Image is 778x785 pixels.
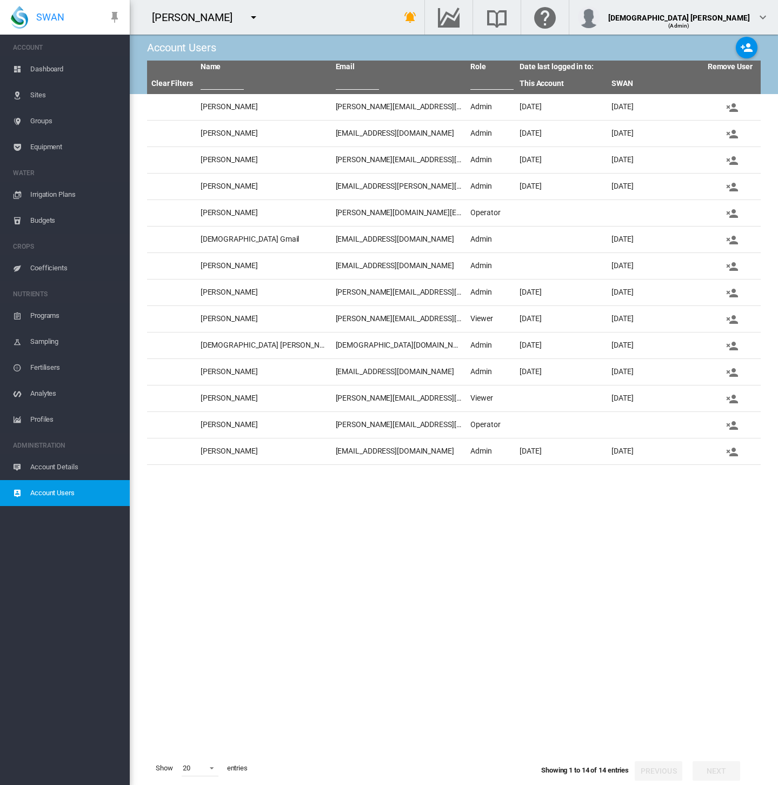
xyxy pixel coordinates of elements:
[726,419,739,432] md-icon: icon-account-remove
[708,442,756,461] button: Remove user from this account
[196,121,331,147] td: [PERSON_NAME]
[708,256,756,276] button: Remove user from this account
[607,94,699,120] td: [DATE]
[13,437,121,454] span: ADMINISTRATION
[708,389,756,408] button: Remove user from this account
[30,355,121,381] span: Fertilisers
[196,227,331,252] td: [DEMOGRAPHIC_DATA] Gmail
[607,280,699,305] td: [DATE]
[196,359,331,385] td: [PERSON_NAME]
[108,11,121,24] md-icon: icon-pin
[726,366,739,379] md-icon: icon-account-remove
[13,285,121,303] span: NUTRIENTS
[515,61,700,74] th: Date last logged in to:
[331,227,467,252] td: [EMAIL_ADDRESS][DOMAIN_NAME]
[466,253,515,279] td: Admin
[470,62,486,71] a: Role
[147,121,761,147] tr: [PERSON_NAME] [EMAIL_ADDRESS][DOMAIN_NAME] Admin [DATE] [DATE] Remove user from this account
[147,40,216,55] div: Account Users
[147,253,761,280] tr: [PERSON_NAME] [EMAIL_ADDRESS][DOMAIN_NAME] Admin [DATE] Remove user from this account
[196,200,331,226] td: [PERSON_NAME]
[147,438,761,465] tr: [PERSON_NAME] [EMAIL_ADDRESS][DOMAIN_NAME] Admin [DATE] [DATE] Remove user from this account
[611,79,633,88] a: SWAN
[196,438,331,464] td: [PERSON_NAME]
[331,147,467,173] td: [PERSON_NAME][EMAIL_ADDRESS][PERSON_NAME][DOMAIN_NAME]
[196,332,331,358] td: [DEMOGRAPHIC_DATA] [PERSON_NAME]
[147,332,761,359] tr: [DEMOGRAPHIC_DATA] [PERSON_NAME] [DEMOGRAPHIC_DATA][DOMAIN_NAME][EMAIL_ADDRESS][DOMAIN_NAME] Admi...
[147,280,761,306] tr: [PERSON_NAME] [PERSON_NAME][EMAIL_ADDRESS][PERSON_NAME][DOMAIN_NAME] Admin [DATE] [DATE] Remove u...
[726,128,739,141] md-icon: icon-account-remove
[607,253,699,279] td: [DATE]
[331,332,467,358] td: [DEMOGRAPHIC_DATA][DOMAIN_NAME][EMAIL_ADDRESS][DOMAIN_NAME]
[515,121,607,147] td: [DATE]
[608,8,750,19] div: [DEMOGRAPHIC_DATA] [PERSON_NAME]
[668,23,689,29] span: (Admin)
[147,200,761,227] tr: [PERSON_NAME] [PERSON_NAME][DOMAIN_NAME][EMAIL_ADDRESS][PERSON_NAME][DOMAIN_NAME] Operator Remove...
[151,759,177,777] span: Show
[331,359,467,385] td: [EMAIL_ADDRESS][DOMAIN_NAME]
[30,480,121,506] span: Account Users
[30,56,121,82] span: Dashboard
[708,362,756,382] button: Remove user from this account
[147,412,761,438] tr: [PERSON_NAME] [PERSON_NAME][EMAIL_ADDRESS][PERSON_NAME][DOMAIN_NAME] Operator Remove user from th...
[336,62,355,71] a: Email
[708,97,756,117] button: Remove user from this account
[708,415,756,435] button: Remove user from this account
[196,94,331,120] td: [PERSON_NAME]
[466,306,515,332] td: Viewer
[726,101,739,114] md-icon: icon-account-remove
[404,11,417,24] md-icon: icon-bell-ring
[196,412,331,438] td: [PERSON_NAME]
[726,234,739,247] md-icon: icon-account-remove
[331,200,467,226] td: [PERSON_NAME][DOMAIN_NAME][EMAIL_ADDRESS][PERSON_NAME][DOMAIN_NAME]
[436,11,462,24] md-icon: Go to the Data Hub
[607,174,699,199] td: [DATE]
[30,134,121,160] span: Equipment
[201,62,221,71] a: Name
[331,385,467,411] td: [PERSON_NAME][EMAIL_ADDRESS][DOMAIN_NAME]
[466,121,515,147] td: Admin
[726,340,739,352] md-icon: icon-account-remove
[515,306,607,332] td: [DATE]
[147,359,761,385] tr: [PERSON_NAME] [EMAIL_ADDRESS][DOMAIN_NAME] Admin [DATE] [DATE] Remove user from this account
[466,438,515,464] td: Admin
[30,329,121,355] span: Sampling
[484,11,510,24] md-icon: Search the knowledge base
[331,253,467,279] td: [EMAIL_ADDRESS][DOMAIN_NAME]
[515,280,607,305] td: [DATE]
[196,385,331,411] td: [PERSON_NAME]
[736,37,757,58] button: Add new user to this account
[331,412,467,438] td: [PERSON_NAME][EMAIL_ADDRESS][PERSON_NAME][DOMAIN_NAME]
[331,174,467,199] td: [EMAIL_ADDRESS][PERSON_NAME][DOMAIN_NAME]
[11,6,28,29] img: SWAN-Landscape-Logo-Colour-drop.png
[466,174,515,199] td: Admin
[331,306,467,332] td: [PERSON_NAME][EMAIL_ADDRESS][DOMAIN_NAME]
[515,174,607,199] td: [DATE]
[247,11,260,24] md-icon: icon-menu-down
[700,61,761,74] th: Remove User
[607,385,699,411] td: [DATE]
[466,147,515,173] td: Admin
[30,108,121,134] span: Groups
[635,761,682,781] button: Previous
[466,412,515,438] td: Operator
[708,309,756,329] button: Remove user from this account
[13,39,121,56] span: ACCOUNT
[331,94,467,120] td: [PERSON_NAME][EMAIL_ADDRESS][PERSON_NAME][DOMAIN_NAME]
[30,303,121,329] span: Programs
[147,147,761,174] tr: [PERSON_NAME] [PERSON_NAME][EMAIL_ADDRESS][PERSON_NAME][DOMAIN_NAME] Admin [DATE] [DATE] Remove u...
[466,385,515,411] td: Viewer
[30,182,121,208] span: Irrigation Plans
[331,438,467,464] td: [EMAIL_ADDRESS][DOMAIN_NAME]
[196,253,331,279] td: [PERSON_NAME]
[607,332,699,358] td: [DATE]
[30,208,121,234] span: Budgets
[726,445,739,458] md-icon: icon-account-remove
[147,306,761,332] tr: [PERSON_NAME] [PERSON_NAME][EMAIL_ADDRESS][DOMAIN_NAME] Viewer [DATE] [DATE] Remove user from thi...
[183,764,190,772] div: 20
[466,359,515,385] td: Admin
[693,761,740,781] button: Next
[708,203,756,223] button: Remove user from this account
[147,227,761,253] tr: [DEMOGRAPHIC_DATA] Gmail [EMAIL_ADDRESS][DOMAIN_NAME] Admin [DATE] Remove user from this account
[515,332,607,358] td: [DATE]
